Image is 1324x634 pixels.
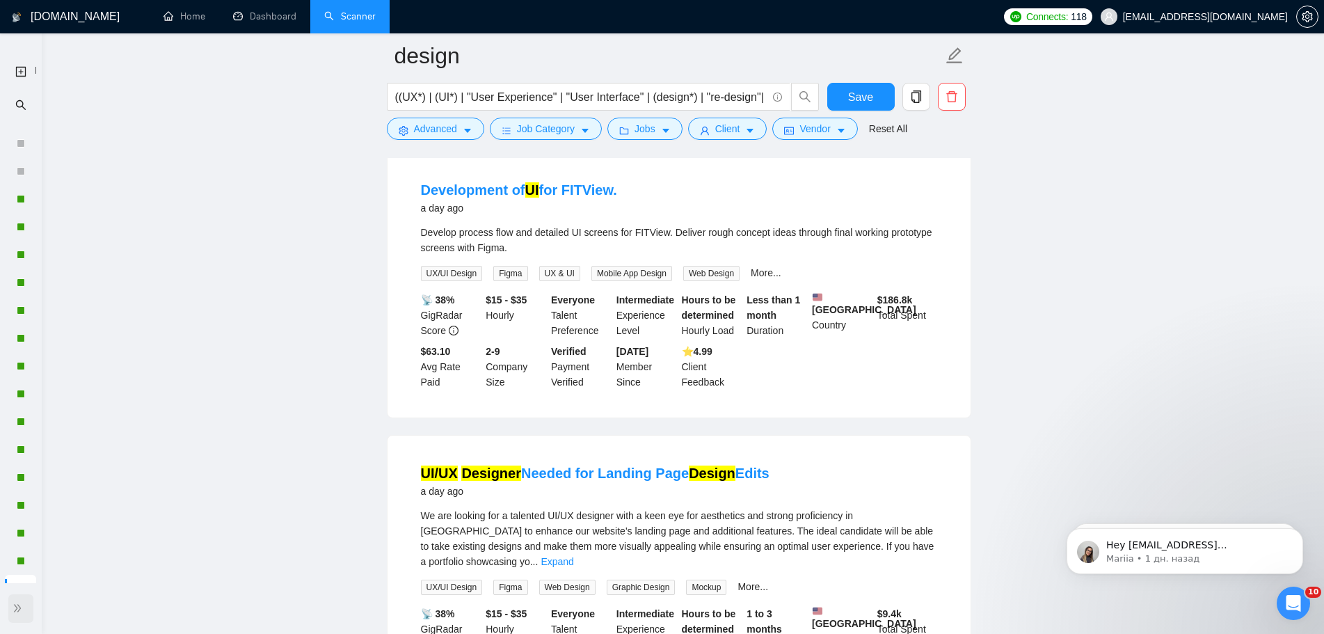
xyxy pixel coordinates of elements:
[418,292,484,338] div: GigRadar Score
[449,326,458,335] span: info-circle
[877,608,902,619] b: $ 9.4k
[812,606,916,629] b: [GEOGRAPHIC_DATA]
[813,292,822,302] img: 🇺🇸
[747,294,800,321] b: Less than 1 month
[387,118,484,140] button: settingAdvancedcaret-down
[661,125,671,136] span: caret-down
[689,466,735,481] mark: Design
[486,346,500,357] b: 2-9
[751,267,781,278] a: More...
[635,121,655,136] span: Jobs
[163,10,205,22] a: homeHome
[1026,9,1068,24] span: Connects:
[607,118,683,140] button: folderJobscaret-down
[551,608,595,619] b: Everyone
[483,344,548,390] div: Company Size
[1296,6,1318,28] button: setting
[551,294,595,306] b: Everyone
[548,344,614,390] div: Payment Verified
[15,90,26,118] span: search
[682,346,712,357] b: ⭐️ 4.99
[15,57,26,86] a: New Scanner
[616,608,674,619] b: Intermediate
[686,580,726,595] span: Mockup
[421,483,769,500] div: a day ago
[421,608,455,619] b: 📡 38%
[421,466,458,481] mark: UI/UX
[418,344,484,390] div: Avg Rate Paid
[591,266,672,281] span: Mobile App Design
[541,556,573,567] a: Expand
[827,83,895,111] button: Save
[614,292,679,338] div: Experience Level
[421,200,617,216] div: a day ago
[525,182,539,198] mark: UI
[421,580,483,595] span: UX/UI Design
[1104,12,1114,22] span: user
[1296,11,1318,22] a: setting
[414,121,457,136] span: Advanced
[5,57,36,85] li: New Scanner
[421,294,455,306] b: 📡 38%
[745,125,755,136] span: caret-down
[490,118,602,140] button: barsJob Categorycaret-down
[683,266,740,281] span: Web Design
[421,225,937,255] div: Develop process flow and detailed UI screens for FITView. Deliver rough concept ideas through fin...
[1277,587,1310,620] iframe: Intercom live chat
[394,38,943,73] input: Scanner name...
[12,6,22,29] img: logo
[580,125,590,136] span: caret-down
[399,125,408,136] span: setting
[461,466,521,481] mark: Designer
[773,93,782,102] span: info-circle
[421,508,937,569] div: We are looking for a talented UI/UX designer with a keen eye for aesthetics and strong proficienc...
[1297,11,1318,22] span: setting
[1305,587,1321,598] span: 10
[700,125,710,136] span: user
[539,266,580,281] span: UX & UI
[737,581,768,592] a: More...
[682,294,736,321] b: Hours to be determined
[421,182,617,198] a: Development ofUIfor FITView.
[939,90,965,103] span: delete
[502,125,511,136] span: bars
[493,266,527,281] span: Figma
[875,292,940,338] div: Total Spent
[13,601,26,615] span: double-right
[421,466,769,481] a: UI/UX DesignerNeeded for Landing PageDesignEdits
[902,83,930,111] button: copy
[421,346,451,357] b: $63.10
[493,580,527,595] span: Figma
[1010,11,1021,22] img: upwork-logo.png
[233,10,296,22] a: dashboardDashboard
[809,292,875,338] div: Country
[938,83,966,111] button: delete
[869,121,907,136] a: Reset All
[791,83,819,111] button: search
[421,266,483,281] span: UX/UI Design
[616,346,648,357] b: [DATE]
[486,608,527,619] b: $15 - $35
[616,294,674,306] b: Intermediate
[772,118,857,140] button: idcardVendorcaret-down
[792,90,818,103] span: search
[812,292,916,315] b: [GEOGRAPHIC_DATA]
[903,90,930,103] span: copy
[799,121,830,136] span: Vendor
[784,125,794,136] span: idcard
[486,294,527,306] b: $15 - $35
[324,10,376,22] a: searchScanner
[679,292,744,338] div: Hourly Load
[614,344,679,390] div: Member Since
[551,346,587,357] b: Verified
[715,121,740,136] span: Client
[483,292,548,338] div: Hourly
[463,125,472,136] span: caret-down
[1071,9,1086,24] span: 118
[688,118,767,140] button: userClientcaret-down
[813,606,822,616] img: 🇺🇸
